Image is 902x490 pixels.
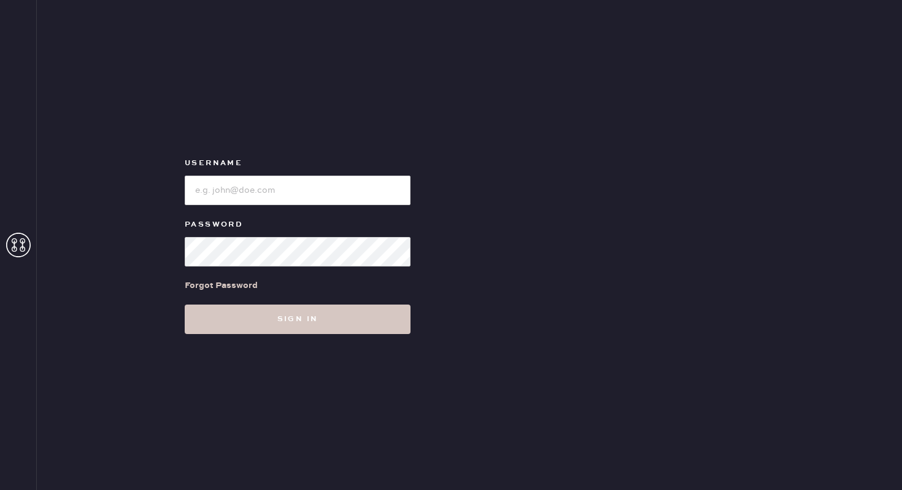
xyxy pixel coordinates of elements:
label: Username [185,156,411,171]
input: e.g. john@doe.com [185,176,411,205]
a: Forgot Password [185,266,258,305]
button: Sign in [185,305,411,334]
div: Forgot Password [185,279,258,292]
label: Password [185,217,411,232]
